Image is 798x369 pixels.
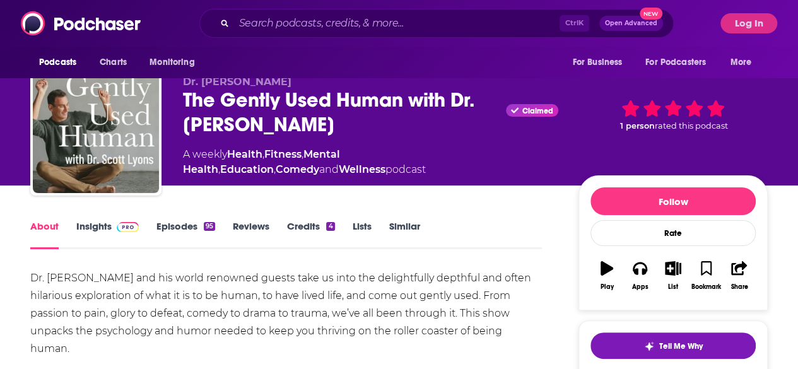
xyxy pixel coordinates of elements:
button: open menu [30,50,93,74]
span: Ctrl K [560,15,589,32]
div: 4 [326,222,334,231]
span: New [640,8,662,20]
img: The Gently Used Human with Dr. Scott Lyons [33,67,159,193]
span: For Business [572,54,622,71]
a: Episodes95 [156,220,215,249]
img: Podchaser Pro [117,222,139,232]
span: More [731,54,752,71]
a: Lists [353,220,372,249]
div: Bookmark [691,283,721,291]
a: Education [220,163,274,175]
button: Apps [623,253,656,298]
button: open menu [141,50,211,74]
div: 95 [204,222,215,231]
a: About [30,220,59,249]
button: Follow [590,187,756,215]
span: , [218,163,220,175]
div: List [668,283,678,291]
div: Apps [632,283,648,291]
div: Search podcasts, credits, & more... [199,9,674,38]
span: rated this podcast [655,121,728,131]
a: Similar [389,220,420,249]
button: Open AdvancedNew [599,16,663,31]
a: Comedy [276,163,319,175]
button: List [657,253,689,298]
a: Health [227,148,262,160]
span: Charts [100,54,127,71]
a: Fitness [264,148,302,160]
span: Open Advanced [605,20,657,26]
button: Share [723,253,756,298]
span: Tell Me Why [659,341,703,351]
button: Bookmark [689,253,722,298]
div: Play [601,283,614,291]
div: Dr. [PERSON_NAME] and his world renowned guests take us into the delightfully depthful and often ... [30,269,542,358]
button: open menu [722,50,768,74]
a: InsightsPodchaser Pro [76,220,139,249]
a: Wellness [339,163,385,175]
span: and [319,163,339,175]
a: Charts [91,50,134,74]
button: Play [590,253,623,298]
span: Monitoring [150,54,194,71]
span: 1 person [620,121,655,131]
span: Claimed [522,108,553,114]
button: Log In [720,13,777,33]
button: open menu [637,50,724,74]
span: , [302,148,303,160]
div: Share [731,283,748,291]
span: , [262,148,264,160]
a: Reviews [233,220,269,249]
span: For Podcasters [645,54,706,71]
img: Podchaser - Follow, Share and Rate Podcasts [21,11,142,35]
img: tell me why sparkle [644,341,654,351]
a: Credits4 [287,220,334,249]
button: tell me why sparkleTell Me Why [590,332,756,359]
div: A weekly podcast [183,147,558,177]
span: , [274,163,276,175]
span: Podcasts [39,54,76,71]
div: Rate [590,220,756,246]
a: Mental Health [183,148,340,175]
span: Dr. [PERSON_NAME] [183,76,291,88]
input: Search podcasts, credits, & more... [234,13,560,33]
div: 1 personrated this podcast [578,76,768,155]
button: open menu [563,50,638,74]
